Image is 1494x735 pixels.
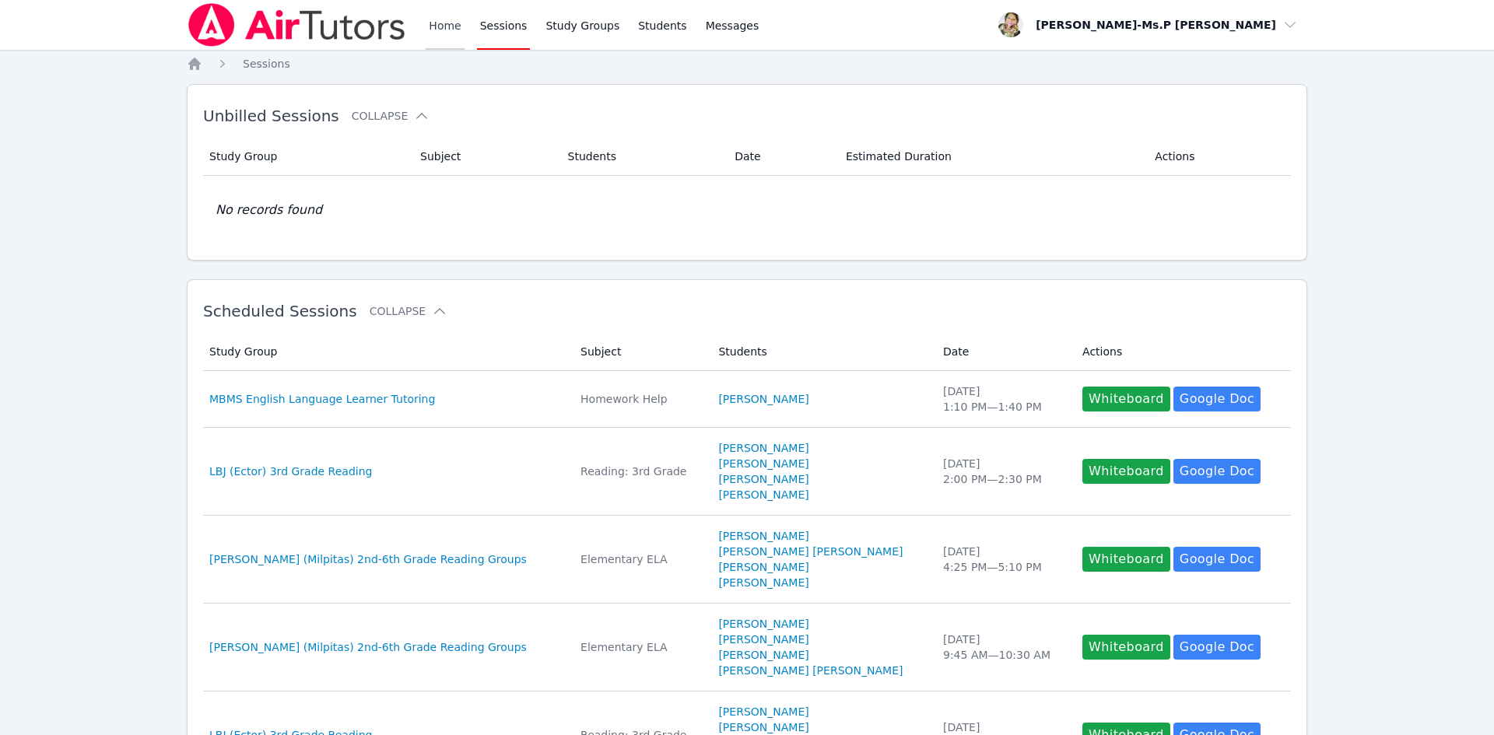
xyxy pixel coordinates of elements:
[718,559,808,575] a: [PERSON_NAME]
[718,719,808,735] a: [PERSON_NAME]
[718,487,808,502] a: [PERSON_NAME]
[580,639,700,655] div: Elementary ELA
[580,391,700,407] div: Homework Help
[203,516,1291,604] tr: [PERSON_NAME] (Milpitas) 2nd-6th Grade Reading GroupsElementary ELA[PERSON_NAME][PERSON_NAME] [PE...
[1073,333,1291,371] th: Actions
[718,440,808,456] a: [PERSON_NAME]
[203,371,1291,428] tr: MBMS English Language Learner TutoringHomework Help[PERSON_NAME][DATE]1:10 PM—1:40 PMWhiteboardGo...
[934,333,1073,371] th: Date
[1082,387,1170,411] button: Whiteboard
[718,456,808,471] a: [PERSON_NAME]
[203,302,357,320] span: Scheduled Sessions
[209,639,527,655] a: [PERSON_NAME] (Milpitas) 2nd-6th Grade Reading Groups
[718,544,903,559] a: [PERSON_NAME] [PERSON_NAME]
[1173,459,1261,484] a: Google Doc
[836,138,1145,176] th: Estimated Duration
[559,138,726,176] th: Students
[718,632,808,647] a: [PERSON_NAME]
[203,333,571,371] th: Study Group
[1082,459,1170,484] button: Whiteboard
[718,471,808,487] a: [PERSON_NAME]
[718,528,808,544] a: [PERSON_NAME]
[209,551,527,567] a: [PERSON_NAME] (Milpitas) 2nd-6th Grade Reading Groups
[571,333,709,371] th: Subject
[1173,547,1261,572] a: Google Doc
[187,56,1307,72] nav: Breadcrumb
[243,56,290,72] a: Sessions
[1173,635,1261,660] a: Google Doc
[943,456,1064,487] div: [DATE] 2:00 PM — 2:30 PM
[943,544,1064,575] div: [DATE] 4:25 PM — 5:10 PM
[1082,635,1170,660] button: Whiteboard
[718,704,808,719] a: [PERSON_NAME]
[187,3,407,47] img: Air Tutors
[718,663,903,678] a: [PERSON_NAME] [PERSON_NAME]
[718,647,808,663] a: [PERSON_NAME]
[203,428,1291,516] tr: LBJ (Ector) 3rd Grade ReadingReading: 3rd Grade[PERSON_NAME][PERSON_NAME][PERSON_NAME][PERSON_NAM...
[203,176,1291,244] td: No records found
[209,464,372,479] a: LBJ (Ector) 3rd Grade Reading
[203,604,1291,691] tr: [PERSON_NAME] (Milpitas) 2nd-6th Grade Reading GroupsElementary ELA[PERSON_NAME][PERSON_NAME][PER...
[370,303,447,319] button: Collapse
[352,108,430,124] button: Collapse
[243,58,290,70] span: Sessions
[718,616,808,632] a: [PERSON_NAME]
[709,333,934,371] th: Students
[706,18,759,33] span: Messages
[718,575,808,590] a: [PERSON_NAME]
[209,391,435,407] a: MBMS English Language Learner Tutoring
[1082,547,1170,572] button: Whiteboard
[725,138,836,176] th: Date
[1145,138,1291,176] th: Actions
[943,383,1064,415] div: [DATE] 1:10 PM — 1:40 PM
[1173,387,1261,411] a: Google Doc
[718,391,808,407] a: [PERSON_NAME]
[203,107,339,125] span: Unbilled Sessions
[943,632,1064,663] div: [DATE] 9:45 AM — 10:30 AM
[203,138,411,176] th: Study Group
[411,138,559,176] th: Subject
[580,464,700,479] div: Reading: 3rd Grade
[580,551,700,567] div: Elementary ELA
